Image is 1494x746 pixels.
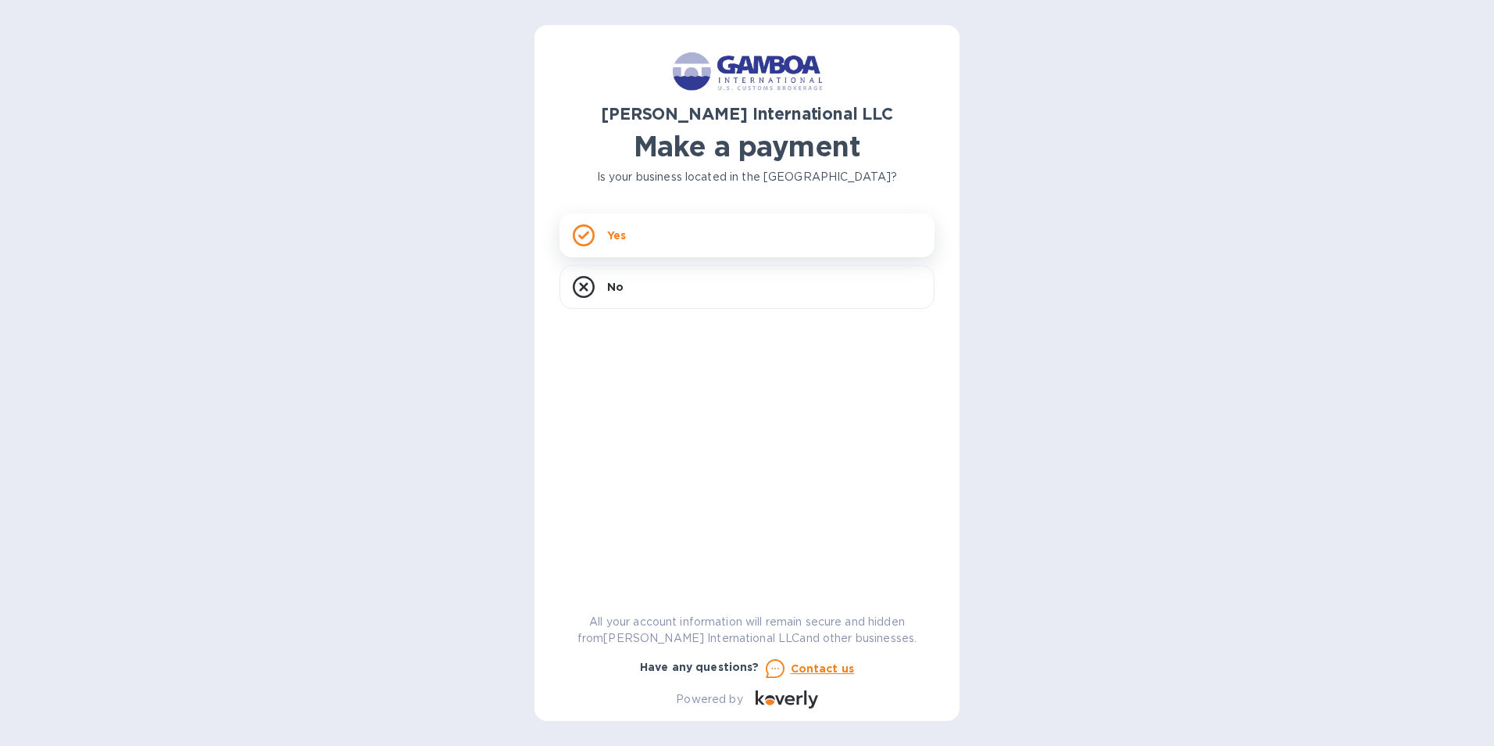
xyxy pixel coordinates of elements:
p: Yes [607,228,626,243]
b: [PERSON_NAME] International LLC [601,104,893,124]
b: Have any questions? [640,661,760,673]
p: Is your business located in the [GEOGRAPHIC_DATA]? [559,169,935,185]
u: Contact us [791,662,855,675]
h1: Make a payment [559,130,935,163]
p: All your account information will remain secure and hidden from [PERSON_NAME] International LLC a... [559,614,935,647]
p: No [607,279,624,295]
p: Powered by [676,691,742,708]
